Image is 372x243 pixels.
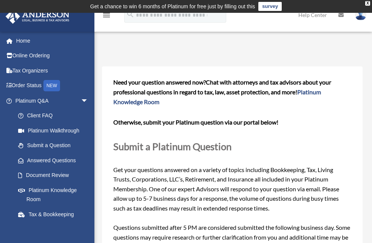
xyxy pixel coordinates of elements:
span: Need your question answered now? [113,78,206,86]
span: Chat with attorneys and tax advisors about your professional questions in regard to tax, law, ass... [113,78,331,105]
a: Tax Organizers [5,63,100,78]
a: Platinum Walkthrough [11,123,100,138]
a: Home [5,33,100,48]
b: Otherwise, submit your Platinum question via our portal below! [113,118,278,126]
a: Platinum Knowledge Room [11,183,100,207]
img: User Pic [355,9,366,20]
div: close [365,1,370,6]
span: Submit a Platinum Question [113,141,232,152]
a: menu [102,13,111,20]
a: Answered Questions [11,153,100,168]
span: arrow_drop_down [81,93,96,109]
div: Get a chance to win 6 months of Platinum for free just by filling out this [90,2,255,11]
a: Client FAQ [11,108,100,123]
a: Tax & Bookkeeping Packages [11,207,100,231]
i: search [126,10,134,18]
img: Anderson Advisors Platinum Portal [3,9,72,24]
a: Platinum Knowledge Room [113,88,321,105]
a: Order StatusNEW [5,78,100,94]
div: NEW [43,80,60,91]
a: Platinum Q&Aarrow_drop_down [5,93,100,108]
a: survey [258,2,282,11]
a: Online Ordering [5,48,100,63]
a: Submit a Question [11,138,96,153]
a: Document Review [11,168,100,183]
i: menu [102,11,111,20]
